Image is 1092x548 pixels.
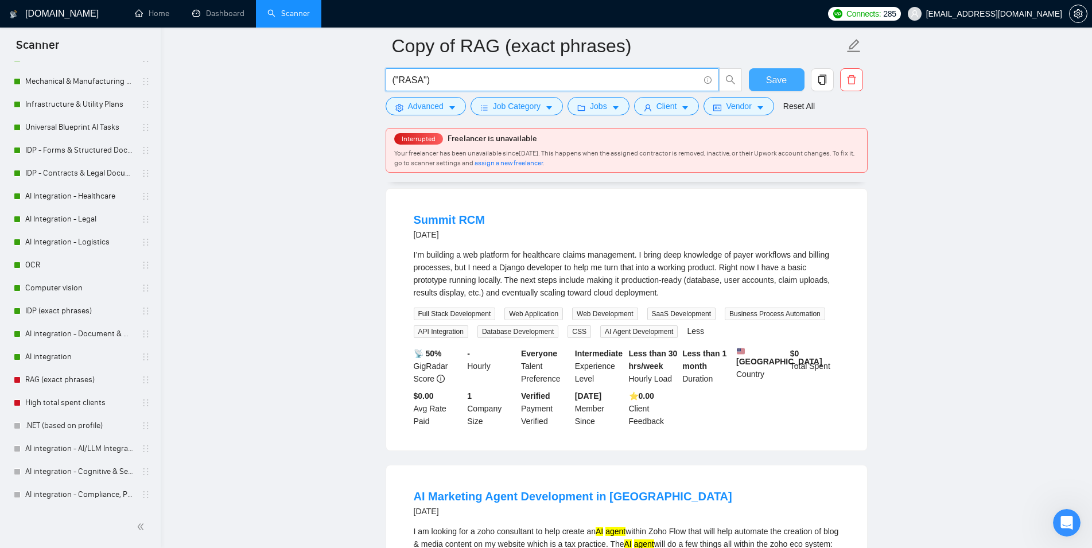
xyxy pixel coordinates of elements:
a: High total spent clients [25,391,134,414]
a: Reset All [783,100,815,112]
span: info-circle [704,76,712,84]
span: 285 [883,7,896,20]
a: AI Integration - Logistics [25,231,134,254]
button: idcardVendorcaret-down [704,97,774,115]
span: user [911,10,919,18]
b: [GEOGRAPHIC_DATA] [736,347,822,366]
div: Talent Preference [519,347,573,385]
a: IDP - Contracts & Legal Documents [25,162,134,185]
b: 1 [467,391,472,401]
a: homeHome [135,9,169,18]
span: holder [141,329,150,339]
a: IDP - Forms & Structured Documents [25,139,134,162]
span: Interrupted [398,135,439,143]
span: Save [766,73,787,87]
span: holder [141,352,150,362]
a: searchScanner [267,9,310,18]
span: setting [1070,9,1087,18]
span: holder [141,215,150,224]
a: AI integration - Compliance, Post-processing & Enrichment [25,483,134,506]
b: Verified [521,391,550,401]
span: Vendor [726,100,751,112]
a: RAG (exact phrases) [25,368,134,391]
span: search [720,75,741,85]
span: AI Agent Development [600,325,678,338]
span: holder [141,169,150,178]
div: Experience Level [573,347,627,385]
a: setting [1069,9,1087,18]
span: Freelancer is unavailable [448,134,537,143]
a: Universal Blueprint AI Tasks [25,116,134,139]
mark: agent [605,527,625,536]
span: Job Category [493,100,541,112]
div: I’m building a web platform for healthcare claims management. I bring deep knowledge of payer wor... [414,248,840,299]
span: Scanner [7,37,68,61]
span: holder [141,444,150,453]
b: ⭐️ 0.00 [629,391,654,401]
span: holder [141,398,150,407]
b: Less than 1 month [682,349,726,371]
span: holder [141,100,150,109]
span: folder [577,103,585,112]
b: - [467,349,470,358]
div: Total Spent [788,347,842,385]
span: holder [141,467,150,476]
b: $0.00 [414,391,434,401]
span: holder [141,375,150,384]
span: copy [811,75,833,85]
span: caret-down [681,103,689,112]
span: Connects: [846,7,881,20]
span: info-circle [437,375,445,383]
b: Everyone [521,349,557,358]
div: Hourly Load [627,347,681,385]
div: [DATE] [414,228,485,242]
span: API Integration [414,325,468,338]
span: user [644,103,652,112]
button: folderJobscaret-down [568,97,629,115]
img: upwork-logo.png [833,9,842,18]
a: IDP (exact phrases) [25,300,134,322]
span: Web Development [572,308,638,320]
span: Full Stack Development [414,308,496,320]
span: delete [841,75,862,85]
img: 🇺🇸 [737,347,745,355]
span: Client [656,100,677,112]
span: caret-down [545,103,553,112]
div: Member Since [573,390,627,427]
span: holder [141,490,150,499]
a: AI integration [25,345,134,368]
span: Business Process Automation [725,308,825,320]
mark: AI [596,527,603,536]
div: Duration [680,347,734,385]
input: Search Freelance Jobs... [393,73,699,87]
a: AI integration - Document & Workflow Automation [25,322,134,345]
a: Infrastructure & Utility Plans [25,93,134,116]
span: holder [141,238,150,247]
span: holder [141,192,150,201]
span: bars [480,103,488,112]
span: caret-down [612,103,620,112]
a: AI integration - AI/LLM Integration & Deployment [25,437,134,460]
span: Jobs [590,100,607,112]
span: Database Development [477,325,558,338]
b: $ 0 [790,349,799,358]
b: Less than 30 hrs/week [629,349,678,371]
div: Client Feedback [627,390,681,427]
span: edit [846,38,861,53]
span: holder [141,421,150,430]
a: AI Integration - Healthcare [25,185,134,208]
span: holder [141,261,150,270]
input: Scanner name... [392,32,844,60]
span: Your freelancer has been unavailable since [DATE] . This happens when the assigned contractor is ... [394,149,854,167]
a: AI Marketing Agent Development in [GEOGRAPHIC_DATA] [414,490,732,503]
span: double-left [137,521,148,533]
span: holder [141,283,150,293]
img: logo [10,5,18,24]
a: AI integration - Cognitive & Semantic Document Intelligence [25,460,134,483]
button: setting [1069,5,1087,23]
div: Avg Rate Paid [411,390,465,427]
div: Hourly [465,347,519,385]
button: delete [840,68,863,91]
span: caret-down [756,103,764,112]
span: assign a new freelancer [475,159,543,167]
